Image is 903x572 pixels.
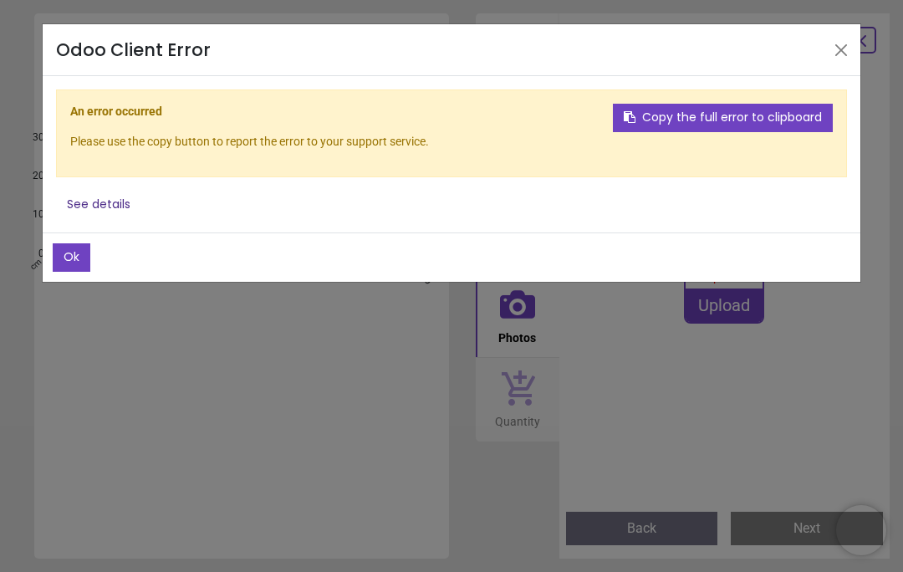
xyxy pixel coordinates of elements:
[836,505,886,555] iframe: Brevo live chat
[53,243,90,272] button: Ok
[56,38,211,62] h4: Odoo Client Error
[70,105,162,118] b: An error occurred
[56,191,141,219] button: See details
[829,38,854,63] button: Close
[70,134,833,151] p: Please use the copy button to report the error to your support service.
[613,104,833,132] button: Copy the full error to clipboard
